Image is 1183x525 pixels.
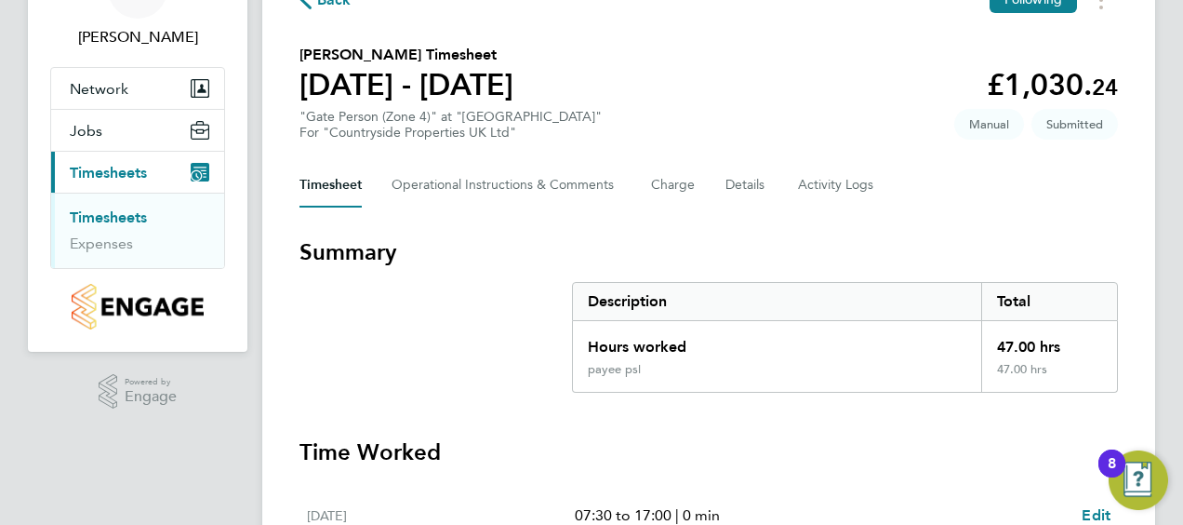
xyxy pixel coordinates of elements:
button: Open Resource Center, 8 new notifications [1109,451,1168,510]
a: Expenses [70,235,133,252]
span: 0 min [683,506,720,524]
div: Hours worked [573,321,981,362]
a: Powered byEngage [99,374,178,410]
h3: Summary [299,237,1118,267]
span: This timesheet was manually created. [954,109,1024,140]
div: "Gate Person (Zone 4)" at "[GEOGRAPHIC_DATA]" [299,109,602,141]
button: Details [725,163,768,208]
div: 8 [1108,464,1116,488]
span: Network [70,80,128,98]
app-decimal: £1,030. [987,67,1118,102]
button: Network [51,68,224,109]
h1: [DATE] - [DATE] [299,66,513,103]
span: Edit [1082,506,1110,524]
button: Timesheets [51,152,224,193]
button: Operational Instructions & Comments [392,163,621,208]
button: Charge [651,163,696,208]
div: Summary [572,282,1118,393]
a: Timesheets [70,209,147,226]
button: Jobs [51,110,224,151]
button: Timesheet [299,163,362,208]
div: 47.00 hrs [981,321,1117,362]
img: countryside-properties-logo-retina.png [72,284,203,330]
span: This timesheet is Submitted. [1031,109,1118,140]
span: Jobs [70,122,102,140]
div: Total [981,283,1117,320]
div: Description [573,283,981,320]
h2: [PERSON_NAME] Timesheet [299,44,513,66]
span: 24 [1092,74,1118,101]
span: Timesheets [70,164,147,182]
button: Activity Logs [798,163,876,208]
span: Powered by [125,374,177,390]
div: Timesheets [51,193,224,268]
span: Engage [125,389,177,405]
a: Go to home page [50,284,225,330]
span: 07:30 to 17:00 [575,506,671,524]
span: | [675,506,679,524]
div: For "Countryside Properties UK Ltd" [299,125,602,141]
span: Paul Grayston [50,26,225,48]
div: 47.00 hrs [981,362,1117,392]
div: payee psl [588,362,641,377]
h3: Time Worked [299,437,1118,467]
